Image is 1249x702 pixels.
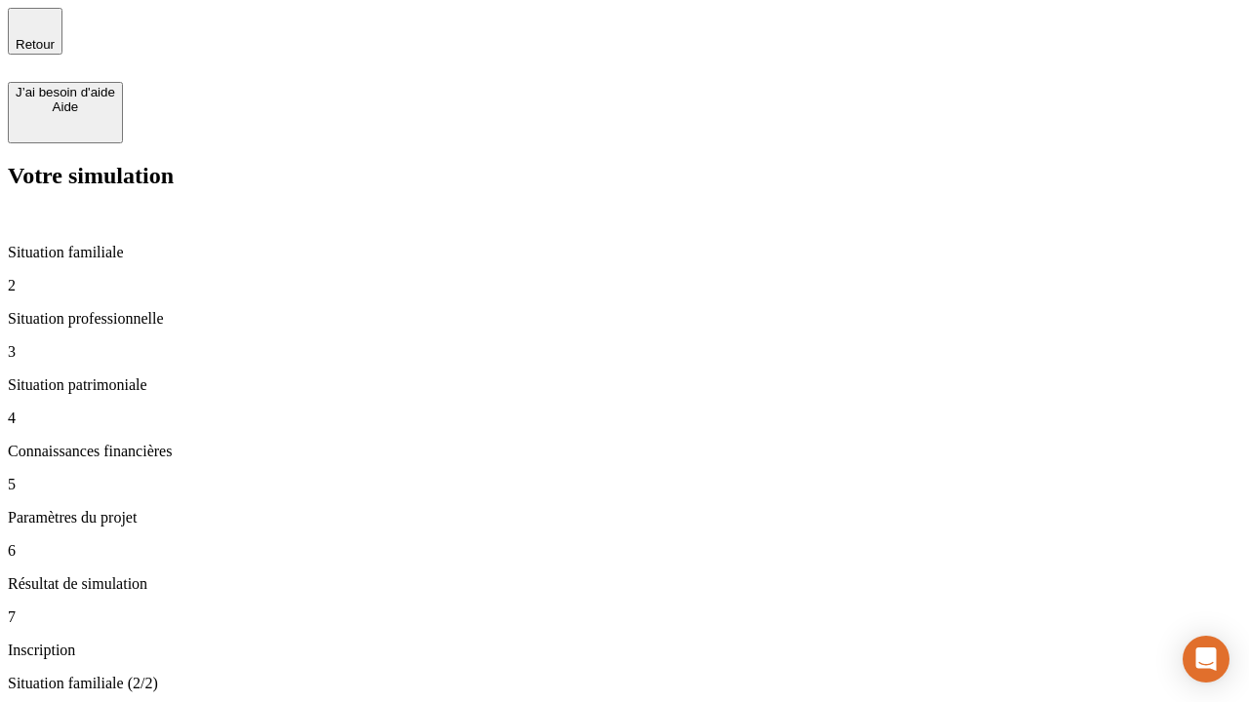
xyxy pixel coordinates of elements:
p: Paramètres du projet [8,509,1241,526]
h2: Votre simulation [8,163,1241,189]
span: Retour [16,37,55,52]
p: Résultat de simulation [8,575,1241,593]
p: Inscription [8,642,1241,659]
p: Situation patrimoniale [8,376,1241,394]
p: Situation familiale [8,244,1241,261]
p: Situation familiale (2/2) [8,675,1241,692]
p: 6 [8,542,1241,560]
p: 7 [8,608,1241,626]
p: 4 [8,409,1241,427]
div: J’ai besoin d'aide [16,85,115,99]
div: Aide [16,99,115,114]
button: Retour [8,8,62,55]
p: 2 [8,277,1241,294]
button: J’ai besoin d'aideAide [8,82,123,143]
div: Open Intercom Messenger [1183,636,1229,682]
p: Connaissances financières [8,443,1241,460]
p: 3 [8,343,1241,361]
p: 5 [8,476,1241,493]
p: Situation professionnelle [8,310,1241,328]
